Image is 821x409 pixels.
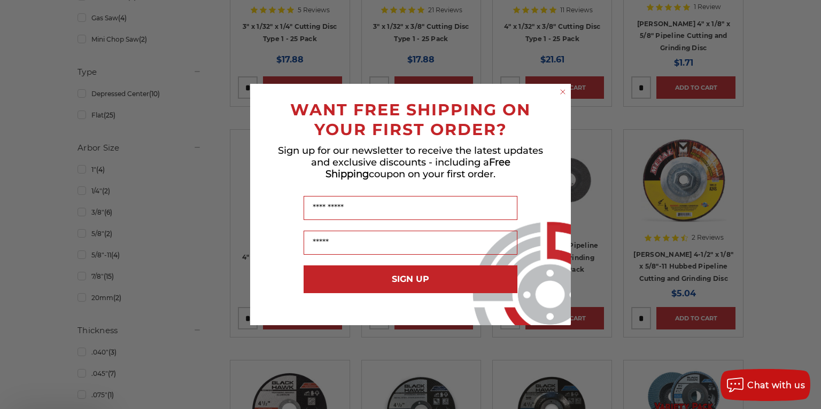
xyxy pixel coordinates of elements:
span: WANT FREE SHIPPING ON YOUR FIRST ORDER? [290,100,531,139]
span: Free Shipping [326,156,510,180]
span: Chat with us [747,380,805,390]
button: SIGN UP [304,265,517,293]
button: Close dialog [557,86,568,97]
span: Sign up for our newsletter to receive the latest updates and exclusive discounts - including a co... [278,145,543,180]
input: Email [304,231,517,255]
button: Chat with us [721,369,810,401]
